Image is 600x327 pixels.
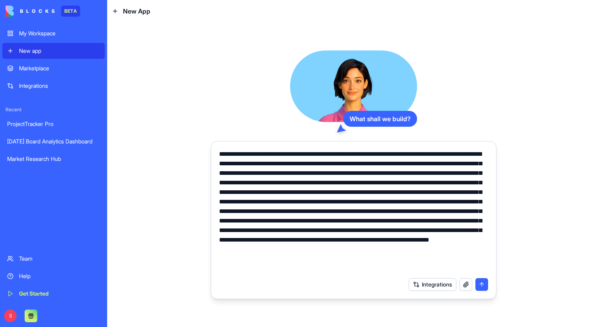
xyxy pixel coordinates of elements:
a: [DATE] Board Analytics Dashboard [2,134,105,149]
div: Get Started [19,290,100,298]
div: New app [19,47,100,55]
a: Team [2,251,105,267]
div: My Workspace [19,29,100,37]
a: Integrations [2,78,105,94]
a: BETA [6,6,80,17]
a: Market Research Hub [2,151,105,167]
img: logo [6,6,55,17]
div: Integrations [19,82,100,90]
span: Recent [2,106,105,113]
a: Get Started [2,286,105,302]
div: [DATE] Board Analytics Dashboard [7,137,100,145]
div: BETA [61,6,80,17]
div: Team [19,255,100,263]
a: My Workspace [2,25,105,41]
div: Marketplace [19,64,100,72]
a: Help [2,268,105,284]
div: Market Research Hub [7,155,100,163]
span: New App [123,6,150,16]
a: New app [2,43,105,59]
a: Marketplace [2,60,105,76]
a: ProjectTracker Pro [2,116,105,132]
button: Integrations [409,278,456,291]
div: Help [19,272,100,280]
div: ProjectTracker Pro [7,120,100,128]
div: What shall we build? [343,111,417,127]
span: S [4,310,17,322]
